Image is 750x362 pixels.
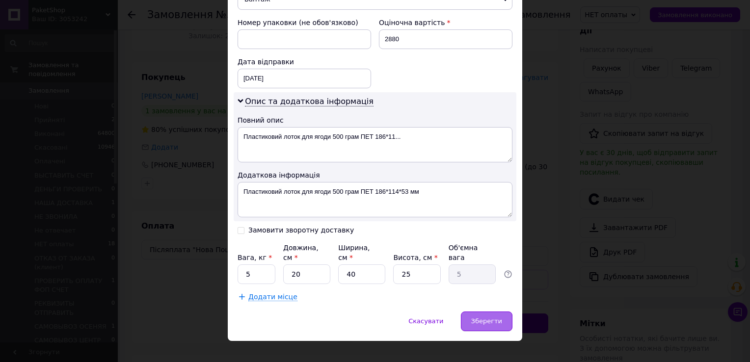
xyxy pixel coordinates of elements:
[238,170,512,180] div: Додаткова інформація
[238,182,512,217] textarea: Пластиковий лоток для ягоди 500 грам ПЕТ 186*114*53 мм
[248,293,297,301] span: Додати місце
[449,243,496,262] div: Об'ємна вага
[238,127,512,162] textarea: Пластиковий лоток для ягоди 500 грам ПЕТ 186*11...
[238,254,272,261] label: Вага, кг
[393,254,437,261] label: Висота, см
[471,317,502,325] span: Зберегти
[408,317,443,325] span: Скасувати
[238,18,371,27] div: Номер упаковки (не обов'язково)
[379,18,512,27] div: Оціночна вартість
[248,226,354,234] div: Замовити зворотну доставку
[238,57,371,67] div: Дата відправки
[283,244,319,261] label: Довжина, см
[245,97,374,106] span: Опис та додаткова інформація
[338,244,370,261] label: Ширина, см
[238,115,512,125] div: Повний опис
